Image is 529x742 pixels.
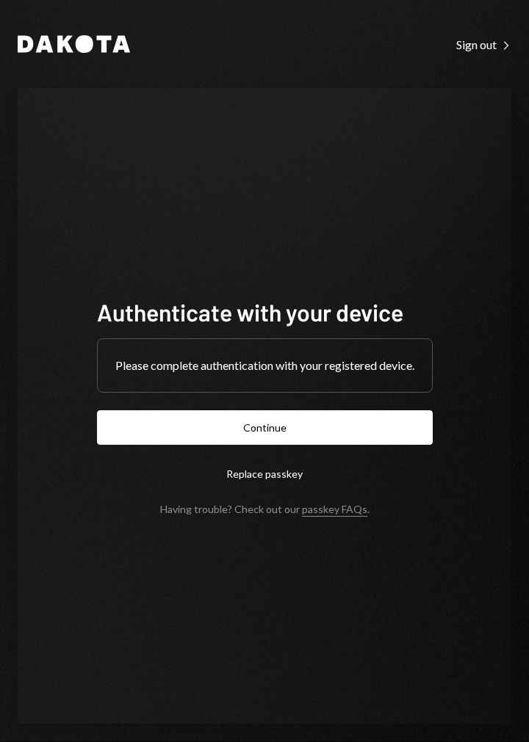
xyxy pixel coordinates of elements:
button: Replace passkey [97,457,433,491]
h1: Authenticate with your device [97,297,433,327]
div: Please complete authentication with your registered device. [115,357,414,374]
a: passkey FAQs [302,503,367,517]
button: Continue [97,410,433,445]
div: Having trouble? Check out our . [160,503,370,515]
a: Sign out [456,36,511,52]
div: Sign out [456,37,511,52]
